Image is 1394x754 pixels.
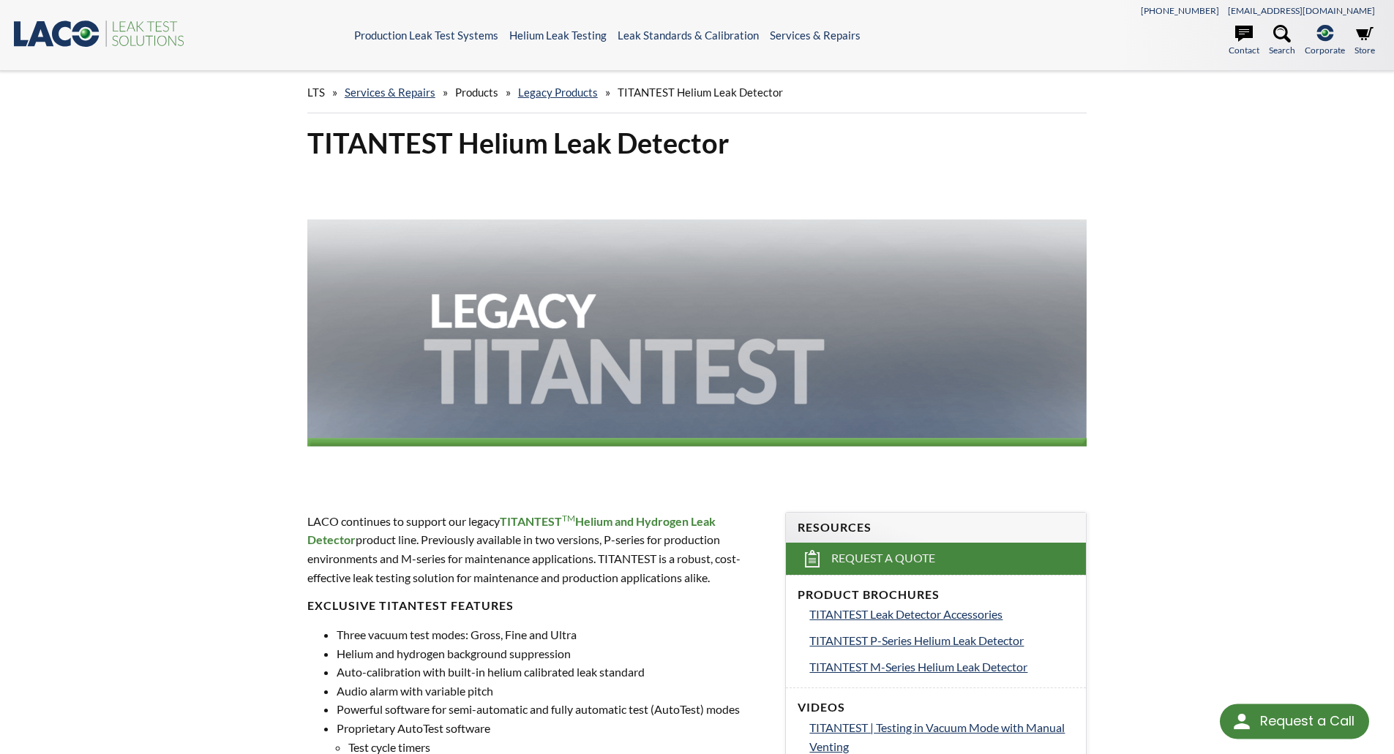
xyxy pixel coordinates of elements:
sup: TM [562,513,575,524]
a: Request a Quote [786,543,1086,575]
li: Auto-calibration with built-in helium calibrated leak standard [337,663,768,682]
a: TITANTEST M-Series Helium Leak Detector [809,657,1074,676]
div: » » » » [307,72,1087,113]
strong: TITANTEST Helium and Hydrogen Leak Detector [307,514,716,547]
a: TITANTEST P-Series Helium Leak Detector [809,631,1074,650]
a: Contact [1229,25,1259,57]
a: Production Leak Test Systems [354,29,498,42]
img: Legacy TITANTEST header [307,173,1087,484]
li: Powerful software for semi-automatic and fully automatic test (AutoTest) modes [337,700,768,719]
div: Request a Call [1220,704,1369,739]
a: [EMAIL_ADDRESS][DOMAIN_NAME] [1228,5,1375,16]
li: Audio alarm with variable pitch [337,682,768,701]
span: TITANTEST Helium Leak Detector [618,86,783,99]
span: Products [455,86,498,99]
a: Helium Leak Testing [509,29,607,42]
a: Services & Repairs [770,29,861,42]
span: TITANTEST | Testing in Vacuum Mode with Manual Venting [809,720,1065,753]
img: round button [1230,710,1254,734]
span: Request a Quote [831,551,935,566]
div: Request a Call [1260,704,1354,738]
h4: Product Brochures [798,587,1074,603]
li: Three vacuum test modes: Gross, Fine and Ultra [337,625,768,644]
a: Search [1269,25,1295,57]
a: Legacy Products [518,86,598,99]
h1: TITANTEST Helium Leak Detector [307,125,1087,161]
a: Store [1354,25,1375,57]
span: TITANTEST P-Series Helium Leak Detector [809,633,1024,647]
a: Leak Standards & Calibration [618,29,759,42]
a: TITANTEST Leak Detector Accessories [809,605,1074,624]
h4: EXCLUSIVE TITANTEST FEATURES [307,598,768,614]
span: TITANTEST M-Series Helium Leak Detector [809,660,1027,674]
p: LACO continues to support our legacy product line. Previously available in two versions, P-series... [307,512,768,587]
a: Services & Repairs [345,86,435,99]
h4: Resources [798,520,1074,535]
h4: Videos [798,700,1074,715]
span: TITANTEST Leak Detector Accessories [809,607,1003,621]
a: [PHONE_NUMBER] [1141,5,1219,16]
span: LTS [307,86,325,99]
span: Corporate [1305,43,1345,57]
li: Helium and hydrogen background suppression [337,644,768,663]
